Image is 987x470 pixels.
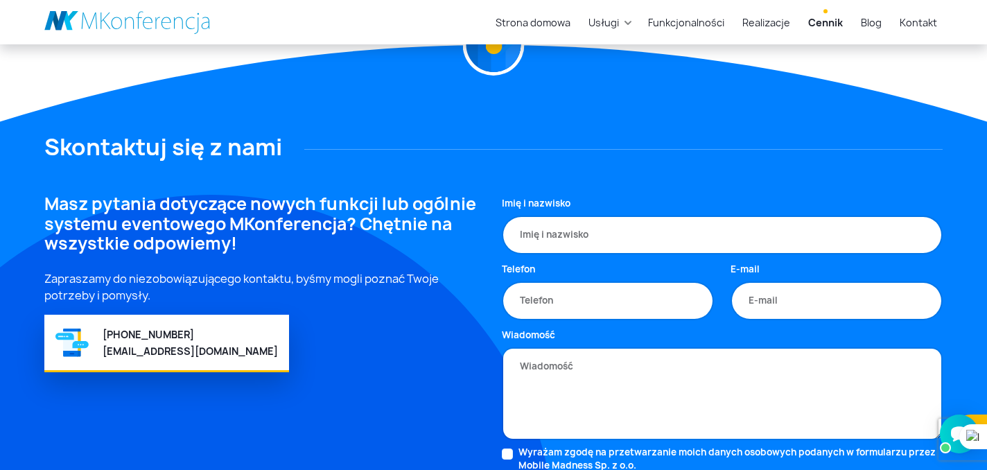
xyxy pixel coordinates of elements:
input: E-mail [731,281,943,320]
h2: Skontaktuj się z nami [44,134,943,160]
input: Imię i nazwisko [502,216,943,254]
img: Graficzny element strony [487,40,500,53]
a: Usługi [583,10,624,35]
img: Graficzny element strony [463,14,525,76]
a: Funkcjonalności [643,10,730,35]
a: [EMAIL_ADDRESS][DOMAIN_NAME] [103,345,278,358]
img: Graficzny element strony [55,327,89,358]
label: Telefon [502,263,535,277]
label: E-mail [731,263,760,277]
a: Blog [855,10,887,35]
input: Telefon [502,281,714,320]
a: Realizacje [737,10,796,35]
iframe: Smartsupp widget button [940,415,979,453]
a: [PHONE_NUMBER] [103,328,194,341]
label: Imię i nazwisko [502,197,570,211]
h4: Masz pytania dotyczące nowych funkcji lub ogólnie systemu eventowego MKonferencja? Chętnie na wsz... [44,194,485,254]
a: Strona domowa [490,10,576,35]
p: Zapraszamy do niezobowiązującego kontaktu, byśmy mogli poznać Twoje potrzeby i pomysły. [44,270,485,304]
a: Cennik [803,10,848,35]
a: Kontakt [894,10,943,35]
label: Wiadomość [502,329,555,342]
